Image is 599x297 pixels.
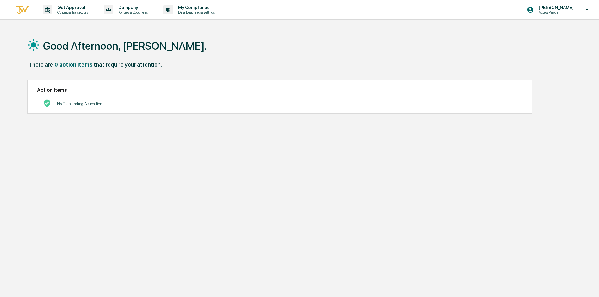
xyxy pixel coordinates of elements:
[57,102,105,106] p: No Outstanding Action Items
[52,10,91,14] p: Content & Transactions
[29,61,53,68] div: There are
[37,87,522,93] h2: Action Items
[43,40,207,52] h1: Good Afternoon, [PERSON_NAME].
[534,5,577,10] p: [PERSON_NAME]
[113,5,151,10] p: Company
[173,5,218,10] p: My Compliance
[173,10,218,14] p: Data, Deadlines & Settings
[534,10,577,14] p: Access Person
[15,5,30,15] img: logo
[94,61,162,68] div: that require your attention.
[43,99,51,107] img: No Actions logo
[52,5,91,10] p: Get Approval
[54,61,93,68] div: 0 action items
[113,10,151,14] p: Policies & Documents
